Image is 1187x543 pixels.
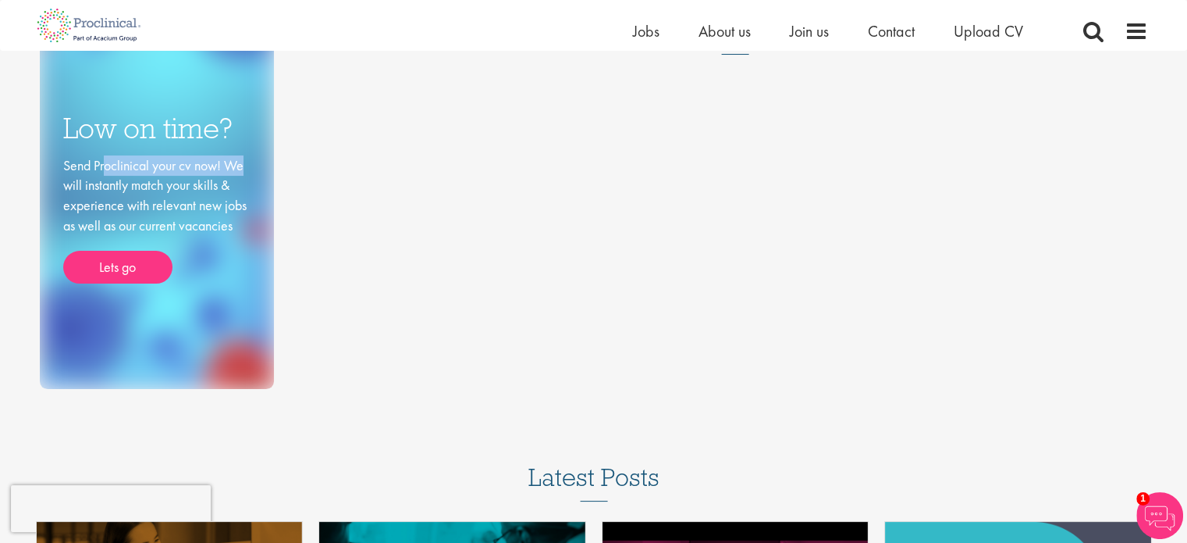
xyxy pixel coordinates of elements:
[698,21,751,41] a: About us
[868,21,915,41] a: Contact
[790,21,829,41] a: Join us
[63,155,251,284] div: Send Proclinical your cv now! We will instantly match your skills & experience with relevant new ...
[11,485,211,532] iframe: reCAPTCHA
[528,464,659,502] h3: Latest Posts
[1136,492,1150,505] span: 1
[63,113,251,144] h3: Low on time?
[633,21,659,41] a: Jobs
[63,251,172,284] a: Lets go
[954,21,1023,41] a: Upload CV
[1136,492,1183,539] img: Chatbot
